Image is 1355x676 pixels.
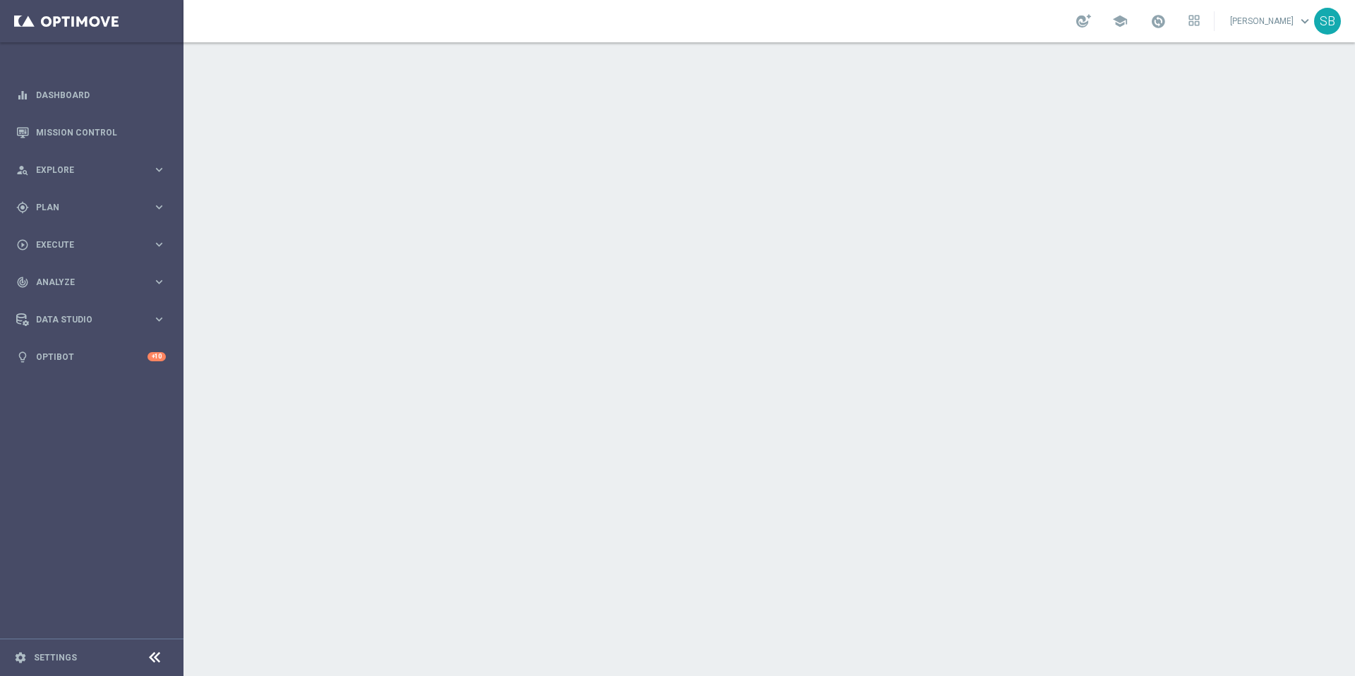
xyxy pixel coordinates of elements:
[16,338,166,375] div: Optibot
[16,164,152,176] div: Explore
[16,201,29,214] i: gps_fixed
[152,163,166,176] i: keyboard_arrow_right
[16,314,167,325] button: Data Studio keyboard_arrow_right
[16,276,152,289] div: Analyze
[1314,8,1341,35] div: SB
[16,239,152,251] div: Execute
[36,76,166,114] a: Dashboard
[16,90,167,101] button: equalizer Dashboard
[16,164,167,176] button: person_search Explore keyboard_arrow_right
[16,89,29,102] i: equalizer
[36,203,152,212] span: Plan
[16,313,152,326] div: Data Studio
[152,200,166,214] i: keyboard_arrow_right
[16,201,152,214] div: Plan
[1297,13,1313,29] span: keyboard_arrow_down
[16,239,29,251] i: play_circle_outline
[16,127,167,138] button: Mission Control
[36,114,166,151] a: Mission Control
[16,76,166,114] div: Dashboard
[152,238,166,251] i: keyboard_arrow_right
[16,351,29,363] i: lightbulb
[36,241,152,249] span: Execute
[152,313,166,326] i: keyboard_arrow_right
[147,352,166,361] div: +10
[36,166,152,174] span: Explore
[36,338,147,375] a: Optibot
[152,275,166,289] i: keyboard_arrow_right
[1229,11,1314,32] a: [PERSON_NAME]keyboard_arrow_down
[36,315,152,324] span: Data Studio
[16,114,166,151] div: Mission Control
[16,351,167,363] button: lightbulb Optibot +10
[34,653,77,662] a: Settings
[16,239,167,251] button: play_circle_outline Execute keyboard_arrow_right
[16,164,29,176] i: person_search
[14,651,27,664] i: settings
[16,276,29,289] i: track_changes
[16,277,167,288] button: track_changes Analyze keyboard_arrow_right
[16,202,167,213] button: gps_fixed Plan keyboard_arrow_right
[36,278,152,286] span: Analyze
[1112,13,1128,29] span: school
